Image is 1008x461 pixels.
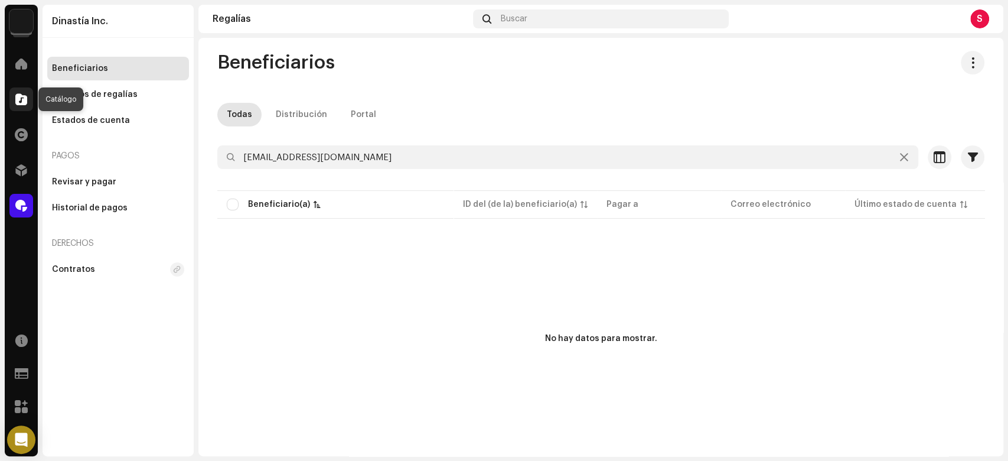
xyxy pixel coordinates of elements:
re-m-nav-item: Estados de cuenta [47,109,189,132]
div: No hay datos para mostrar. [545,333,657,345]
div: Estados de cuenta [52,116,130,125]
div: Beneficiarios [52,64,108,73]
div: Todas [227,103,252,126]
div: Distribución [276,103,327,126]
re-a-nav-header: Derechos [47,229,189,258]
div: S [970,9,989,28]
div: Revisar y pagar [52,177,116,187]
re-m-nav-item: Contratos [47,258,189,281]
re-m-nav-item: Revisar y pagar [47,170,189,194]
input: Buscar [217,145,918,169]
div: Historial de pagos [52,203,128,213]
div: Cálculos de regalías [52,90,138,99]
div: Contratos [52,265,95,274]
re-a-nav-header: Pagos [47,142,189,170]
img: 48257be4-38e1-423f-bf03-81300282f8d9 [9,9,33,33]
re-m-nav-item: Cálculos de regalías [47,83,189,106]
re-m-nav-item: Historial de pagos [47,196,189,220]
div: Open Intercom Messenger [7,426,35,454]
re-m-nav-item: Beneficiarios [47,57,189,80]
div: Portal [351,103,376,126]
span: Buscar [501,14,527,24]
div: Regalías [213,14,468,24]
span: Beneficiarios [217,51,335,74]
